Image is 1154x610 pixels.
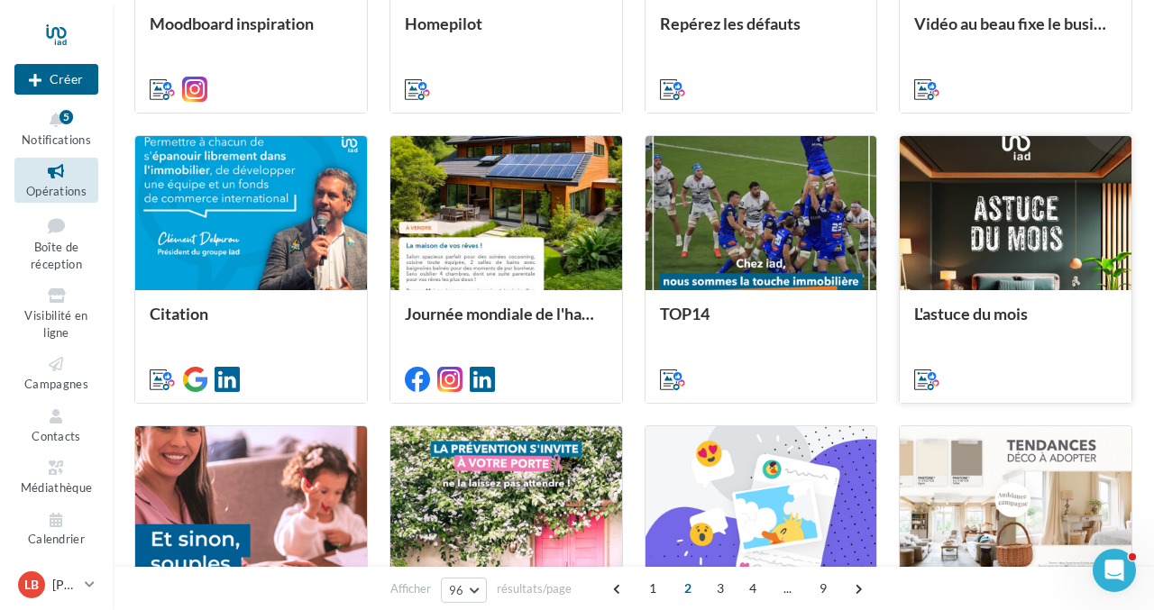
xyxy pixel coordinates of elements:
[31,240,82,271] span: Boîte de réception
[14,106,98,150] button: Notifications 5
[1093,549,1136,592] iframe: Intercom live chat
[738,574,767,603] span: 4
[405,14,608,50] div: Homepilot
[14,210,98,276] a: Boîte de réception
[150,14,353,50] div: Moodboard inspiration
[24,377,88,391] span: Campagnes
[638,574,667,603] span: 1
[914,14,1117,50] div: Vidéo au beau fixe le business
[21,480,93,495] span: Médiathèque
[497,580,572,597] span: résultats/page
[150,305,353,341] div: Citation
[774,574,802,603] span: ...
[660,14,863,50] div: Repérez les défauts
[22,132,91,147] span: Notifications
[14,403,98,447] a: Contacts
[60,110,73,124] div: 5
[673,574,702,603] span: 2
[809,574,838,603] span: 9
[26,184,87,198] span: Opérations
[14,506,98,551] a: Calendrier
[441,578,487,603] button: 96
[32,429,81,443] span: Contacts
[52,576,78,594] p: [PERSON_NAME]
[14,351,98,395] a: Campagnes
[14,454,98,498] a: Médiathèque
[24,308,87,340] span: Visibilité en ligne
[390,580,431,597] span: Afficher
[14,64,98,95] button: Créer
[14,568,98,602] a: LB [PERSON_NAME]
[14,282,98,343] a: Visibilité en ligne
[449,583,464,597] span: 96
[28,533,85,547] span: Calendrier
[14,158,98,202] a: Opérations
[660,305,863,341] div: TOP14
[405,305,608,341] div: Journée mondiale de l'habitat
[706,574,735,603] span: 3
[24,576,39,594] span: LB
[14,64,98,95] div: Nouvelle campagne
[914,305,1117,341] div: L'astuce du mois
